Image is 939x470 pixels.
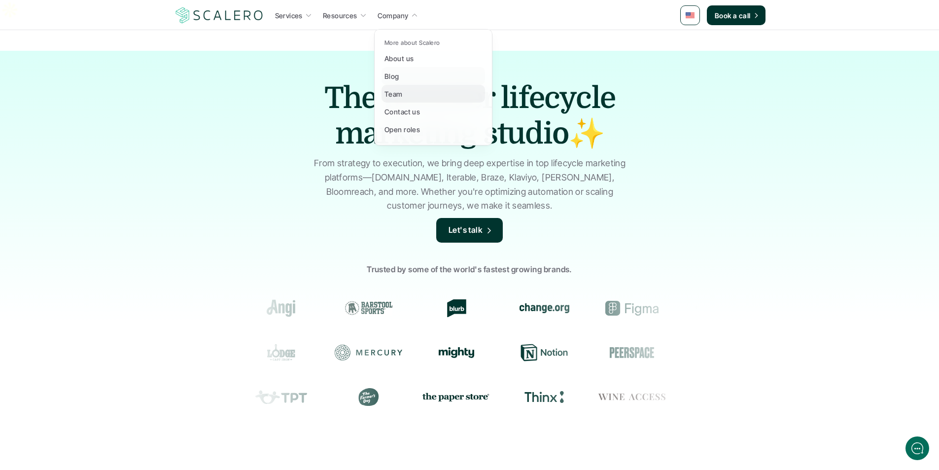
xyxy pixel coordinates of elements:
a: Let's talk [436,218,503,243]
iframe: gist-messenger-bubble-iframe [905,436,929,460]
p: Resources [323,10,357,21]
img: the paper store [422,391,490,403]
a: Team [382,85,485,103]
p: From strategy to execution, we bring deep expertise in top lifecycle marketing platforms—[DOMAIN_... [310,156,630,213]
a: Book a call [707,5,765,25]
div: Mercury [335,344,403,362]
button: New conversation [15,131,182,150]
div: Angi [247,299,315,317]
div: The Farmer's Dog [335,388,403,406]
img: Groome [696,302,743,314]
h1: The premier lifecycle marketing studio✨ [297,80,642,151]
h1: Hi! Welcome to [GEOGRAPHIC_DATA]. [15,48,182,64]
span: We run on Gist [82,345,125,351]
p: Open roles [384,124,420,135]
div: Mighty Networks [422,347,490,358]
a: Blog [382,67,485,85]
p: Team [384,89,403,99]
p: Blog [384,71,399,81]
p: More about Scalero [384,39,440,46]
a: About us [382,49,485,67]
div: Thinx [510,388,578,406]
a: Open roles [382,120,485,138]
div: Peerspace [598,344,666,362]
div: change.org [510,299,578,317]
a: Contact us [382,103,485,120]
div: Wine Access [598,388,666,406]
div: Prose [686,388,754,406]
p: Book a call [715,10,751,21]
div: Figma [598,299,666,317]
div: Barstool [335,299,403,317]
div: Notion [510,344,578,362]
div: Lodge Cast Iron [247,344,315,362]
img: Scalero company logo [174,6,265,25]
div: Teachers Pay Teachers [247,388,315,406]
p: About us [384,53,414,64]
div: Resy [686,344,754,362]
p: Services [275,10,303,21]
a: Scalero company logo [174,6,265,24]
p: Contact us [384,107,420,117]
div: Blurb [422,299,490,317]
h2: Let us know if we can help with lifecycle marketing. [15,66,182,113]
p: Let's talk [449,224,483,237]
p: Company [378,10,409,21]
span: New conversation [64,137,118,145]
